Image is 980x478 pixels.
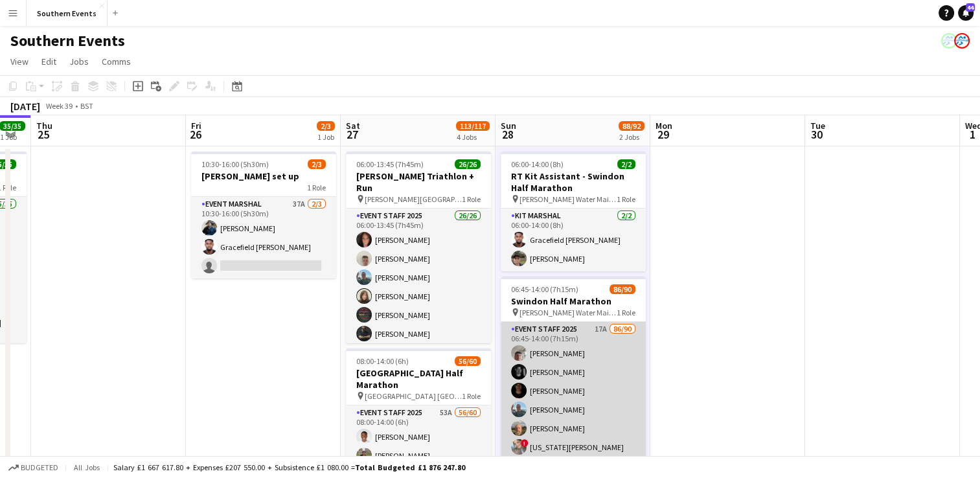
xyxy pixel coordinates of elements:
span: 10:30-16:00 (5h30m) [201,159,269,169]
span: [PERSON_NAME] Water Main Car Park [519,308,617,317]
app-job-card: 06:45-14:00 (7h15m)86/90Swindon Half Marathon [PERSON_NAME] Water Main Car Park1 RoleEvent Staff ... [501,277,646,468]
span: Tue [810,120,825,131]
span: 1 Role [617,194,635,204]
div: 4 Jobs [457,132,489,142]
span: Edit [41,56,56,67]
a: View [5,53,34,70]
span: 44 [966,3,975,12]
app-card-role: Event Marshal37A2/310:30-16:00 (5h30m)[PERSON_NAME]Gracefield [PERSON_NAME] [191,197,336,279]
span: [GEOGRAPHIC_DATA] [GEOGRAPHIC_DATA] [365,391,462,401]
button: Southern Events [27,1,108,26]
span: 86/90 [610,284,635,294]
app-user-avatar: RunThrough Events [954,33,970,49]
h3: RT Kit Assistant - Swindon Half Marathon [501,170,646,194]
span: [PERSON_NAME][GEOGRAPHIC_DATA], [GEOGRAPHIC_DATA], [GEOGRAPHIC_DATA] [365,194,462,204]
span: 30 [808,127,825,142]
div: 1 Job [317,132,334,142]
span: 28 [499,127,516,142]
span: 2/2 [617,159,635,169]
span: 08:00-14:00 (6h) [356,356,409,366]
div: [DATE] [10,100,40,113]
h3: Swindon Half Marathon [501,295,646,307]
a: Edit [36,53,62,70]
span: 06:45-14:00 (7h15m) [511,284,578,294]
div: Salary £1 667 617.80 + Expenses £207 550.00 + Subsistence £1 080.00 = [113,462,465,472]
span: 26 [189,127,201,142]
span: 06:00-14:00 (8h) [511,159,564,169]
app-card-role: Kit Marshal2/206:00-14:00 (8h)Gracefield [PERSON_NAME][PERSON_NAME] [501,209,646,271]
span: Fri [191,120,201,131]
h3: [PERSON_NAME] Triathlon + Run [346,170,491,194]
span: View [10,56,28,67]
a: 44 [958,5,974,21]
app-job-card: 06:00-13:45 (7h45m)26/26[PERSON_NAME] Triathlon + Run [PERSON_NAME][GEOGRAPHIC_DATA], [GEOGRAPHIC... [346,152,491,343]
a: Jobs [64,53,94,70]
span: Sat [346,120,360,131]
span: 56/60 [455,356,481,366]
app-job-card: 10:30-16:00 (5h30m)2/3[PERSON_NAME] set up1 RoleEvent Marshal37A2/310:30-16:00 (5h30m)[PERSON_NAM... [191,152,336,279]
span: Mon [655,120,672,131]
span: Jobs [69,56,89,67]
span: 25 [34,127,52,142]
span: 1 Role [307,183,326,192]
span: 88/92 [619,121,644,131]
span: 1 Role [617,308,635,317]
span: Comms [102,56,131,67]
span: 2/3 [308,159,326,169]
span: ! [521,439,529,447]
h1: Southern Events [10,31,125,51]
span: Total Budgeted £1 876 247.80 [355,462,465,472]
div: 2 Jobs [619,132,644,142]
h3: [GEOGRAPHIC_DATA] Half Marathon [346,367,491,391]
span: [PERSON_NAME] Water Main Car Park [519,194,617,204]
span: 29 [654,127,672,142]
h3: [PERSON_NAME] set up [191,170,336,182]
div: BST [80,101,93,111]
a: Comms [97,53,136,70]
app-job-card: 06:00-14:00 (8h)2/2RT Kit Assistant - Swindon Half Marathon [PERSON_NAME] Water Main Car Park1 Ro... [501,152,646,271]
span: 113/117 [456,121,490,131]
span: 27 [344,127,360,142]
app-user-avatar: RunThrough Events [941,33,957,49]
span: Week 39 [43,101,75,111]
span: 2/3 [317,121,335,131]
span: Thu [36,120,52,131]
span: 1 Role [462,391,481,401]
button: Budgeted [6,461,60,475]
span: Sun [501,120,516,131]
span: 1 Role [462,194,481,204]
span: Budgeted [21,463,58,472]
span: 26/26 [455,159,481,169]
span: 06:00-13:45 (7h45m) [356,159,424,169]
span: All jobs [71,462,102,472]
